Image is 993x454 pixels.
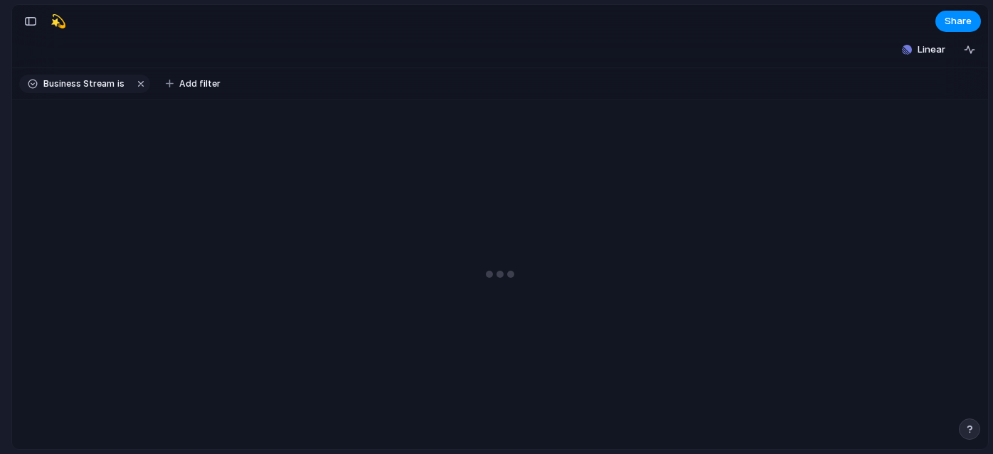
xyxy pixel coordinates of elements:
[935,11,981,32] button: Share
[43,77,115,90] span: Business Stream
[115,76,127,92] button: is
[179,77,221,90] span: Add filter
[51,11,66,31] div: 💫
[896,39,951,60] button: Linear
[918,43,945,57] span: Linear
[157,74,229,94] button: Add filter
[47,10,70,33] button: 💫
[117,77,124,90] span: is
[945,14,972,28] span: Share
